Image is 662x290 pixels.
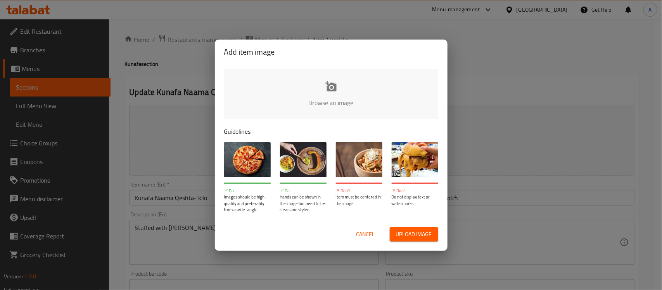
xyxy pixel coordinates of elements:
p: Hands can be shown in the image but need to be clean and styled [280,194,327,213]
p: Do [224,188,271,194]
img: guide-img-2@3x.jpg [280,142,327,177]
p: Do [280,188,327,194]
p: Images should be high-quality and preferably from a wide-angle [224,194,271,213]
img: guide-img-4@3x.jpg [392,142,438,177]
img: guide-img-3@3x.jpg [336,142,382,177]
p: Do not display text or watermarks [392,194,438,207]
p: Guidelines [224,127,438,136]
p: Item must be centered in the image [336,194,382,207]
button: Upload image [390,227,438,242]
p: Don't [336,188,382,194]
button: Cancel [353,227,378,242]
p: Don't [392,188,438,194]
span: Upload image [396,230,432,239]
span: Cancel [356,230,375,239]
img: guide-img-1@3x.jpg [224,142,271,177]
h2: Add item image [224,46,438,58]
